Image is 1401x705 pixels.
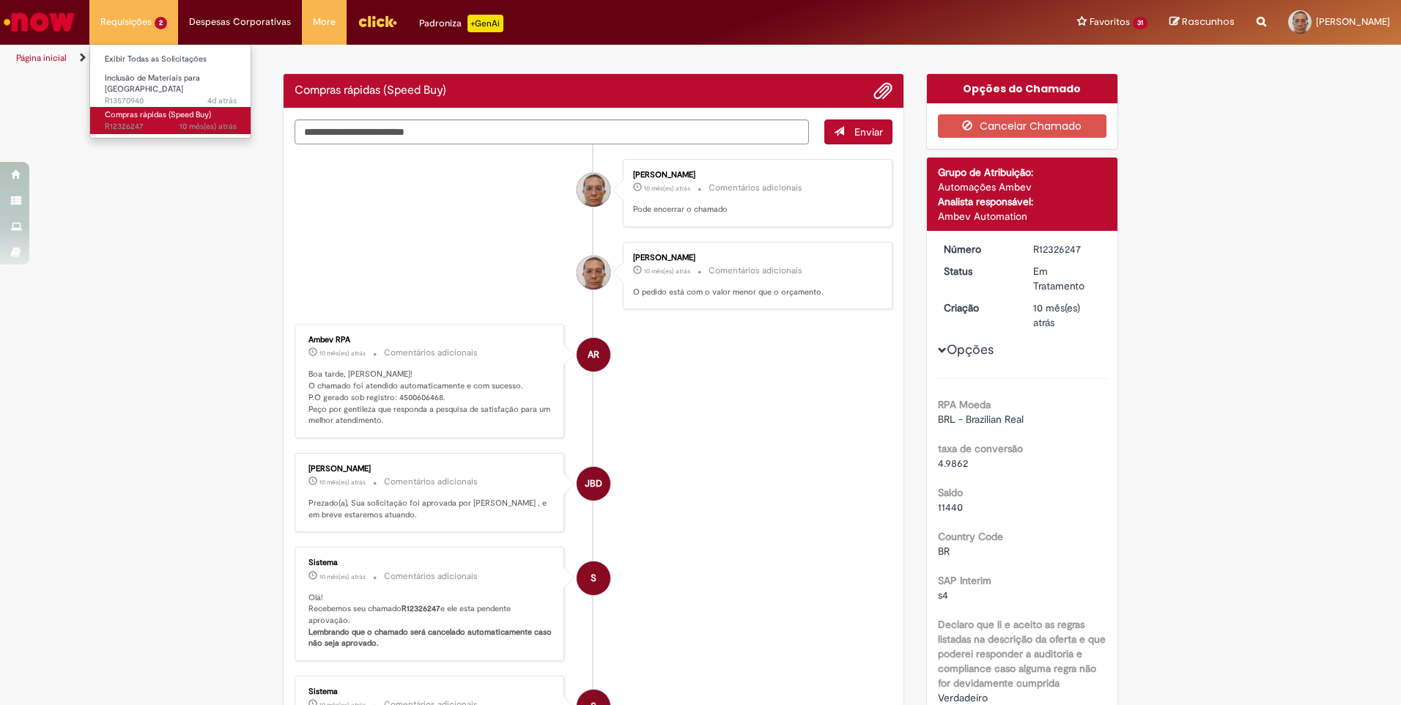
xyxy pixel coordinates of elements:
[155,17,167,29] span: 2
[189,15,291,29] span: Despesas Corporativas
[308,465,552,473] div: [PERSON_NAME]
[873,81,892,100] button: Adicionar anexos
[938,530,1003,543] b: Country Code
[308,592,552,650] p: Olá! Recebemos seu chamado e ele esta pendente aprovação.
[90,107,251,134] a: Aberto R12326247 : Compras rápidas (Speed Buy)
[16,52,67,64] a: Página inicial
[933,242,1023,256] dt: Número
[319,478,366,487] span: 10 mês(es) atrás
[933,264,1023,278] dt: Status
[105,73,200,95] span: Inclusão de Materiais para [GEOGRAPHIC_DATA]
[591,561,596,596] span: S
[854,125,883,139] span: Enviar
[319,478,366,487] time: 27/11/2024 10:35:21
[938,442,1023,455] b: taxa de conversão
[577,561,610,595] div: System
[90,70,251,102] a: Aberto R13570940 : Inclusão de Materiais para Estoques
[1033,242,1101,256] div: R12326247
[384,570,478,583] small: Comentários adicionais
[577,173,610,207] div: Alessandre De Sena Silva
[938,209,1107,224] div: Ambev Automation
[938,165,1107,180] div: Grupo de Atribuição:
[938,588,948,602] span: s4
[644,267,690,276] time: 27/11/2024 14:46:08
[577,467,610,501] div: Josenildo Batista De Araujo
[105,109,211,120] span: Compras rápidas (Speed Buy)
[633,254,877,262] div: [PERSON_NAME]
[100,15,152,29] span: Requisições
[938,114,1107,138] button: Cancelar Chamado
[11,45,923,72] ul: Trilhas de página
[308,369,552,427] p: Boa tarde, [PERSON_NAME]! O chamado foi atendido automaticamente e com sucesso. P.O gerado sob re...
[180,121,237,132] span: 10 mês(es) atrás
[633,171,877,180] div: [PERSON_NAME]
[295,119,809,144] textarea: Digite sua mensagem aqui...
[358,10,397,32] img: click_logo_yellow_360x200.png
[384,347,478,359] small: Comentários adicionais
[308,498,552,520] p: Prezado(a), Sua solicitação foi aprovada por [PERSON_NAME] , e em breve estaremos atuando.
[938,501,963,514] span: 11440
[319,349,366,358] time: 27/11/2024 13:31:40
[1133,17,1147,29] span: 31
[308,336,552,344] div: Ambev RPA
[938,574,991,587] b: SAP Interim
[938,180,1107,194] div: Automações Ambev
[938,618,1106,690] b: Declaro que li e aceito as regras listadas na descrição da oferta e que poderei responder a audit...
[89,44,251,139] ul: Requisições
[633,287,877,298] p: O pedido está com o valor menor que o orçamento.
[419,15,503,32] div: Padroniza
[90,51,251,67] a: Exibir Todas as Solicitações
[105,121,237,133] span: R12326247
[938,545,950,558] span: BR
[633,204,877,215] p: Pode encerrar o chamado
[644,184,690,193] time: 07/12/2024 13:43:19
[709,182,802,194] small: Comentários adicionais
[1033,264,1101,293] div: Em Tratamento
[319,349,366,358] span: 10 mês(es) atrás
[1182,15,1235,29] span: Rascunhos
[319,572,366,581] span: 10 mês(es) atrás
[467,15,503,32] p: +GenAi
[319,572,366,581] time: 27/11/2024 10:32:58
[588,337,599,372] span: AR
[577,256,610,289] div: Alessandre De Sena Silva
[313,15,336,29] span: More
[824,119,892,144] button: Enviar
[1033,300,1101,330] div: 27/11/2024 10:32:45
[938,457,968,470] span: 4.9862
[308,627,554,649] b: Lembrando que o chamado será cancelado automaticamente caso não seja aprovado.
[938,194,1107,209] div: Analista responsável:
[938,486,963,499] b: Saldo
[577,338,610,372] div: Ambev RPA
[308,558,552,567] div: Sistema
[180,121,237,132] time: 27/11/2024 10:32:46
[1033,301,1080,329] span: 10 mês(es) atrás
[927,74,1118,103] div: Opções do Chamado
[308,687,552,696] div: Sistema
[402,603,440,614] b: R12326247
[1316,15,1390,28] span: [PERSON_NAME]
[105,95,237,107] span: R13570940
[295,84,446,97] h2: Compras rápidas (Speed Buy) Histórico de tíquete
[1,7,77,37] img: ServiceNow
[585,466,602,501] span: JBD
[207,95,237,106] time: 26/09/2025 14:49:14
[644,267,690,276] span: 10 mês(es) atrás
[207,95,237,106] span: 4d atrás
[938,413,1024,426] span: BRL - Brazilian Real
[1033,301,1080,329] time: 27/11/2024 10:32:45
[1169,15,1235,29] a: Rascunhos
[938,398,991,411] b: RPA Moeda
[644,184,690,193] span: 10 mês(es) atrás
[1090,15,1130,29] span: Favoritos
[938,691,988,704] span: Verdadeiro
[709,265,802,277] small: Comentários adicionais
[933,300,1023,315] dt: Criação
[384,476,478,488] small: Comentários adicionais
